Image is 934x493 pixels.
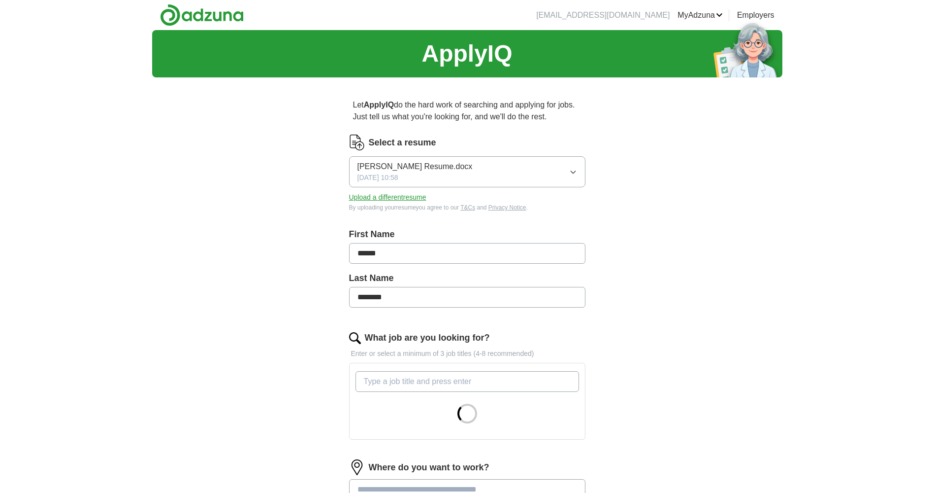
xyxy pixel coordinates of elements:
[349,156,585,187] button: [PERSON_NAME] Resume.docx[DATE] 10:58
[737,9,774,21] a: Employers
[355,371,579,392] input: Type a job title and press enter
[460,204,475,211] a: T&Cs
[349,459,365,475] img: location.png
[369,136,436,149] label: Select a resume
[349,228,585,241] label: First Name
[349,192,426,203] button: Upload a differentresume
[349,95,585,127] p: Let do the hard work of searching and applying for jobs. Just tell us what you're looking for, an...
[349,272,585,285] label: Last Name
[369,461,489,474] label: Where do you want to work?
[349,332,361,344] img: search.png
[421,36,512,71] h1: ApplyIQ
[357,161,473,173] span: [PERSON_NAME] Resume.docx
[677,9,723,21] a: MyAdzuna
[364,101,394,109] strong: ApplyIQ
[349,135,365,150] img: CV Icon
[488,204,526,211] a: Privacy Notice
[536,9,670,21] li: [EMAIL_ADDRESS][DOMAIN_NAME]
[365,331,490,345] label: What job are you looking for?
[357,173,398,183] span: [DATE] 10:58
[349,203,585,212] div: By uploading your resume you agree to our and .
[349,349,585,359] p: Enter or select a minimum of 3 job titles (4-8 recommended)
[160,4,244,26] img: Adzuna logo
